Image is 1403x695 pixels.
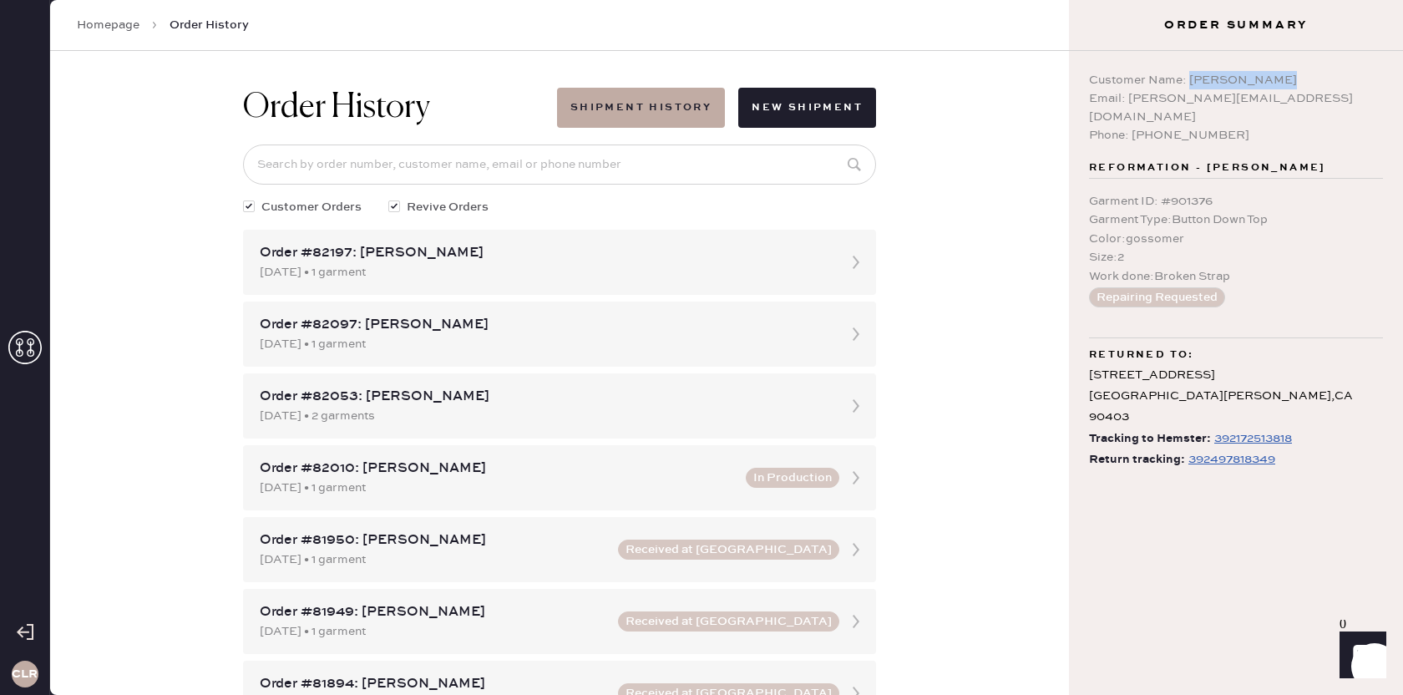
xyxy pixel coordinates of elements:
[261,198,362,216] span: Customer Orders
[260,530,608,550] div: Order #81950: [PERSON_NAME]
[1324,620,1395,692] iframe: Front Chat
[12,668,38,680] h3: CLR
[260,674,608,694] div: Order #81894: [PERSON_NAME]
[1089,230,1383,248] div: Color : gossomer
[618,540,839,560] button: Received at [GEOGRAPHIC_DATA]
[1089,126,1383,145] div: Phone: [PHONE_NUMBER]
[738,88,876,128] button: New Shipment
[1214,429,1292,449] div: https://www.fedex.com/apps/fedextrack/?tracknumbers=392172513818&cntry_code=US
[260,550,608,569] div: [DATE] • 1 garment
[243,145,876,185] input: Search by order number, customer name, email or phone number
[1185,449,1275,470] a: 392497818349
[260,622,608,641] div: [DATE] • 1 garment
[260,387,829,407] div: Order #82053: [PERSON_NAME]
[1069,17,1403,33] h3: Order Summary
[1089,429,1211,449] span: Tracking to Hemster:
[260,315,829,335] div: Order #82097: [PERSON_NAME]
[1089,345,1194,365] span: Returned to:
[260,263,829,282] div: [DATE] • 1 garment
[746,468,839,488] button: In Production
[1089,211,1383,229] div: Garment Type : Button Down Top
[260,407,829,425] div: [DATE] • 2 garments
[1089,71,1383,89] div: Customer Name: [PERSON_NAME]
[1089,267,1383,286] div: Work done : Broken Strap
[260,335,829,353] div: [DATE] • 1 garment
[260,602,608,622] div: Order #81949: [PERSON_NAME]
[557,88,725,128] button: Shipment History
[618,611,839,632] button: Received at [GEOGRAPHIC_DATA]
[1089,449,1185,470] span: Return tracking:
[170,17,249,33] span: Order History
[1089,365,1383,429] div: [STREET_ADDRESS] [GEOGRAPHIC_DATA][PERSON_NAME] , CA 90403
[1188,449,1275,469] div: https://www.fedex.com/apps/fedextrack/?tracknumbers=392497818349&cntry_code=US
[260,479,736,497] div: [DATE] • 1 garment
[1089,248,1383,266] div: Size : 2
[407,198,489,216] span: Revive Orders
[1089,287,1225,307] button: Repairing Requested
[260,243,829,263] div: Order #82197: [PERSON_NAME]
[77,17,139,33] a: Homepage
[1089,89,1383,126] div: Email: [PERSON_NAME][EMAIL_ADDRESS][DOMAIN_NAME]
[1211,429,1292,449] a: 392172513818
[1089,158,1326,178] span: Reformation - [PERSON_NAME]
[1089,192,1383,211] div: Garment ID : # 901376
[243,88,430,128] h1: Order History
[260,459,736,479] div: Order #82010: [PERSON_NAME]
